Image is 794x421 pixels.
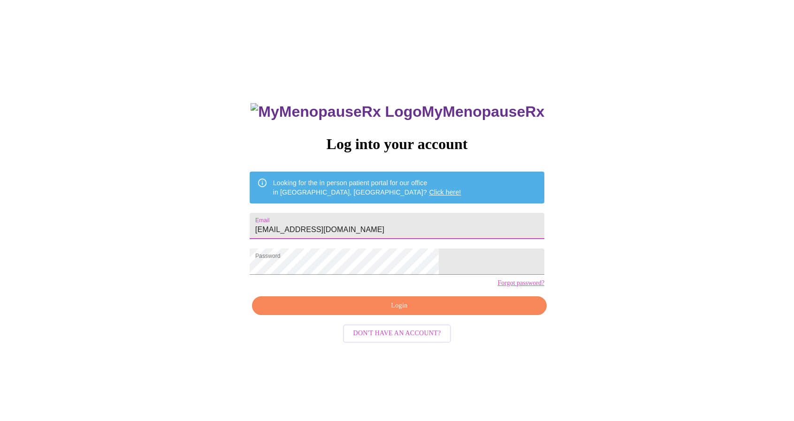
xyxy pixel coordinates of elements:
span: Don't have an account? [353,328,441,339]
a: Don't have an account? [341,329,454,337]
span: Login [263,300,536,312]
h3: Log into your account [250,135,544,153]
h3: MyMenopauseRx [251,103,544,120]
div: Looking for the in person patient portal for our office in [GEOGRAPHIC_DATA], [GEOGRAPHIC_DATA]? [273,174,461,201]
a: Click here! [429,188,461,196]
button: Don't have an account? [343,324,451,343]
button: Login [252,296,547,316]
img: MyMenopauseRx Logo [251,103,421,120]
a: Forgot password? [497,279,544,287]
